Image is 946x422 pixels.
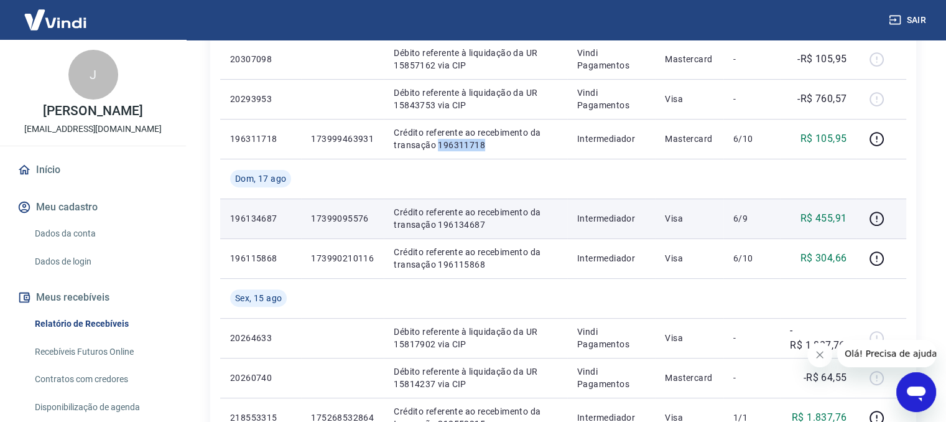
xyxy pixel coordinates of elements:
a: Disponibilização de agenda [30,395,171,420]
p: Crédito referente ao recebimento da transação 196311718 [394,126,557,151]
p: R$ 304,66 [800,251,847,266]
p: R$ 105,95 [800,131,847,146]
p: - [733,372,770,384]
p: 6/10 [733,133,770,145]
p: Débito referente à liquidação da UR 15814237 via CIP [394,365,557,390]
a: Recebíveis Futuros Online [30,339,171,365]
img: Vindi [15,1,96,39]
p: Visa [665,252,713,265]
p: 17399095576 [311,212,374,225]
p: 196115868 [230,252,291,265]
p: 196311718 [230,133,291,145]
a: Dados de login [30,249,171,274]
p: 20260740 [230,372,291,384]
p: - [733,53,770,65]
p: Intermediador [577,133,645,145]
a: Dados da conta [30,221,171,246]
p: Crédito referente ao recebimento da transação 196115868 [394,246,557,271]
p: - [733,332,770,344]
p: Vindi Pagamentos [577,47,645,72]
iframe: Mensagem da empresa [837,340,936,367]
div: J [68,50,118,100]
p: Débito referente à liquidação da UR 15857162 via CIP [394,47,557,72]
p: 173990210116 [311,252,374,265]
p: 20264633 [230,332,291,344]
p: -R$ 64,55 [804,370,847,385]
a: Contratos com credores [30,367,171,392]
p: [EMAIL_ADDRESS][DOMAIN_NAME] [24,123,162,136]
a: Relatório de Recebíveis [30,311,171,337]
p: Visa [665,212,713,225]
button: Sair [886,9,931,32]
p: -R$ 105,95 [797,52,846,67]
p: -R$ 760,57 [797,91,846,106]
p: 173999463931 [311,133,374,145]
p: Visa [665,93,713,105]
p: Mastercard [665,372,713,384]
p: Vindi Pagamentos [577,365,645,390]
p: Débito referente à liquidação da UR 15843753 via CIP [394,87,557,111]
p: 20293953 [230,93,291,105]
span: Olá! Precisa de ajuda? [7,9,104,19]
a: Início [15,156,171,184]
p: 6/10 [733,252,770,265]
p: Mastercard [665,53,713,65]
p: 6/9 [733,212,770,225]
p: [PERSON_NAME] [43,105,142,118]
button: Meus recebíveis [15,284,171,311]
p: Débito referente à liquidação da UR 15817902 via CIP [394,326,557,350]
span: Sex, 15 ago [235,292,282,304]
p: Visa [665,332,713,344]
p: -R$ 1.837,76 [790,323,846,353]
p: Mastercard [665,133,713,145]
p: - [733,93,770,105]
p: 20307098 [230,53,291,65]
p: Intermediador [577,252,645,265]
p: R$ 455,91 [800,211,847,226]
iframe: Fechar mensagem [807,342,832,367]
p: Vindi Pagamentos [577,326,645,350]
p: Vindi Pagamentos [577,87,645,111]
iframe: Botão para abrir a janela de mensagens [896,372,936,412]
button: Meu cadastro [15,194,171,221]
p: Crédito referente ao recebimento da transação 196134687 [394,206,557,231]
p: Intermediador [577,212,645,225]
p: 196134687 [230,212,291,225]
span: Dom, 17 ago [235,172,286,185]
